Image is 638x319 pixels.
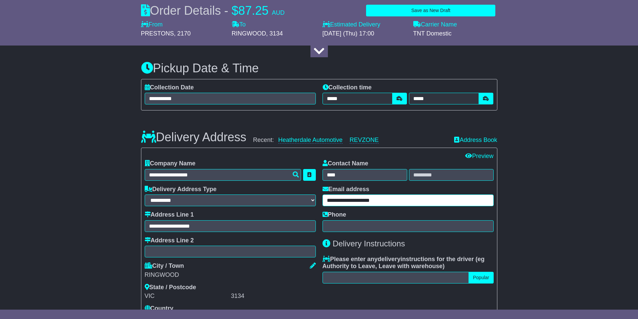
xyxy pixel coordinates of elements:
[278,137,343,144] a: Heatherdale Automotive
[232,4,238,17] span: $
[366,5,495,16] button: Save as New Draft
[145,237,194,244] label: Address Line 2
[323,160,368,167] label: Contact Name
[145,186,217,193] label: Delivery Address Type
[413,30,497,37] div: TNT Domestic
[454,137,497,143] a: Address Book
[323,256,494,270] label: Please enter any instructions for the driver ( )
[272,9,285,16] span: AUD
[174,30,191,37] span: , 2170
[469,272,493,284] button: Popular
[323,30,407,37] div: [DATE] (Thu) 17:00
[333,239,405,248] span: Delivery Instructions
[141,21,163,28] label: From
[323,21,407,28] label: Estimated Delivery
[465,153,493,159] a: Preview
[413,21,457,28] label: Carrier Name
[141,30,174,37] span: PRESTONS
[238,4,269,17] span: 87.25
[141,3,285,18] div: Order Details -
[253,137,448,144] div: Recent:
[378,256,401,262] span: delivery
[323,186,369,193] label: Email address
[323,256,485,270] span: eg Authority to Leave, Leave with warehouse
[145,293,229,300] div: VIC
[145,284,196,291] label: State / Postcode
[232,30,266,37] span: RINGWOOD
[145,271,316,279] div: RINGWOOD
[145,211,194,219] label: Address Line 1
[266,30,283,37] span: , 3134
[141,131,246,144] h3: Delivery Address
[145,160,196,167] label: Company Name
[232,21,246,28] label: To
[231,293,316,300] div: 3134
[350,137,379,144] a: REVZONE
[145,305,173,312] label: Country
[323,211,346,219] label: Phone
[145,84,194,91] label: Collection Date
[323,84,372,91] label: Collection time
[141,62,497,75] h3: Pickup Date & Time
[145,262,184,270] label: City / Town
